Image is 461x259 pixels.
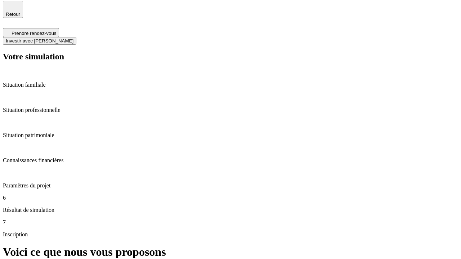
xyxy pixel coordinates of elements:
[3,207,458,213] p: Résultat de simulation
[3,37,76,45] button: Investir avec [PERSON_NAME]
[3,132,458,138] p: Situation patrimoniale
[6,12,20,17] span: Retour
[3,245,458,259] h1: Voici ce que nous vous proposons
[3,52,458,62] h2: Votre simulation
[3,195,458,201] p: 6
[3,231,458,238] p: Inscription
[12,31,56,36] span: Prendre rendez-vous
[6,38,73,44] span: Investir avec [PERSON_NAME]
[3,1,23,18] button: Retour
[3,219,458,226] p: 7
[3,82,458,88] p: Situation familiale
[3,182,458,189] p: Paramètres du projet
[3,157,458,164] p: Connaissances financières
[3,107,458,113] p: Situation professionnelle
[3,28,59,37] button: Prendre rendez-vous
